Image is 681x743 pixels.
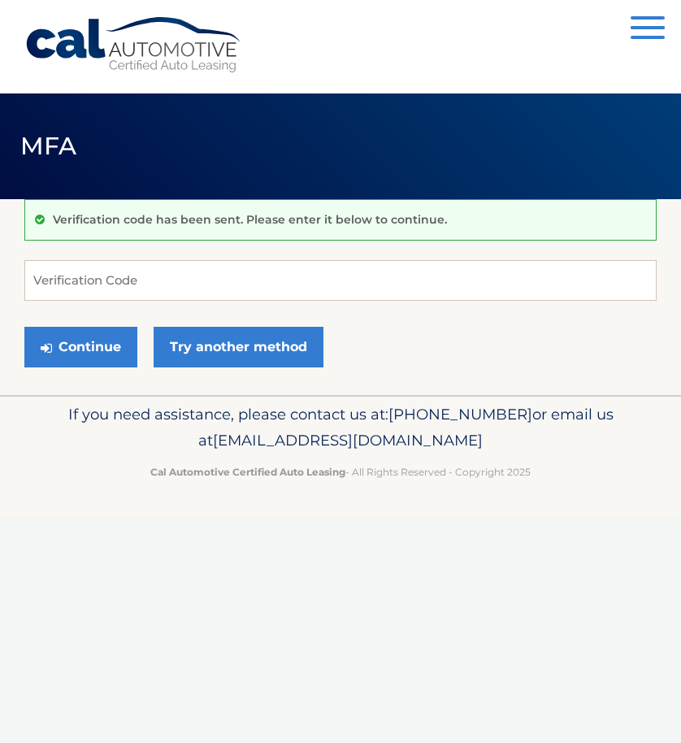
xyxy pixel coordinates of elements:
[24,16,244,74] a: Cal Automotive
[150,466,345,478] strong: Cal Automotive Certified Auto Leasing
[388,405,532,424] span: [PHONE_NUMBER]
[24,463,657,480] p: - All Rights Reserved - Copyright 2025
[53,212,447,227] p: Verification code has been sent. Please enter it below to continue.
[24,402,657,454] p: If you need assistance, please contact us at: or email us at
[24,260,657,301] input: Verification Code
[154,327,323,367] a: Try another method
[24,327,137,367] button: Continue
[20,131,77,161] span: MFA
[213,431,483,450] span: [EMAIL_ADDRESS][DOMAIN_NAME]
[631,16,665,43] button: Menu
